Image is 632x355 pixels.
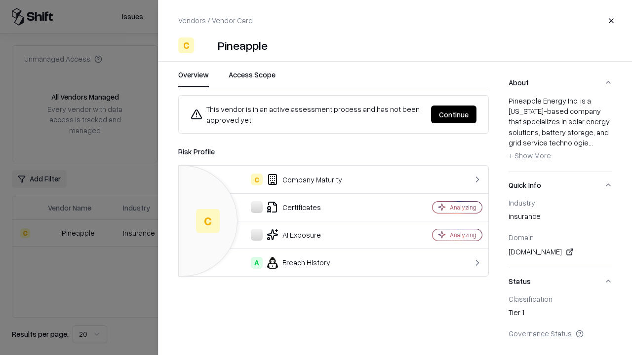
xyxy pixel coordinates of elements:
div: AI Exposure [187,229,398,241]
button: Status [509,268,612,294]
button: Access Scope [229,70,276,87]
button: About [509,70,612,96]
div: Risk Profile [178,145,489,157]
button: + Show More [509,148,551,164]
button: Overview [178,70,209,87]
div: Pineapple [218,37,268,53]
div: Tier 1 [509,307,612,321]
div: Certificates [187,201,398,213]
div: C [196,209,220,233]
div: Analyzing [450,231,476,239]
div: A [251,257,263,269]
div: Classification [509,294,612,303]
div: About [509,96,612,172]
div: [DOMAIN_NAME] [509,246,612,258]
div: C [178,37,194,53]
div: Governance Status [509,329,612,338]
button: Quick Info [509,172,612,198]
div: Industry [509,198,612,207]
div: Quick Info [509,198,612,268]
div: This vendor is in an active assessment process and has not been approved yet. [191,104,423,125]
div: insurance [509,211,612,225]
div: Pineapple Energy Inc. is a [US_STATE]-based company that specializes in solar energy solutions, b... [509,96,612,164]
div: C [251,174,263,185]
div: Breach History [187,257,398,269]
div: Analyzing [450,203,476,212]
p: Vendors / Vendor Card [178,15,253,26]
img: Pineapple [198,37,214,53]
button: Continue [431,106,476,123]
div: Domain [509,233,612,242]
span: ... [589,138,593,147]
span: + Show More [509,151,551,160]
div: Company Maturity [187,174,398,185]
